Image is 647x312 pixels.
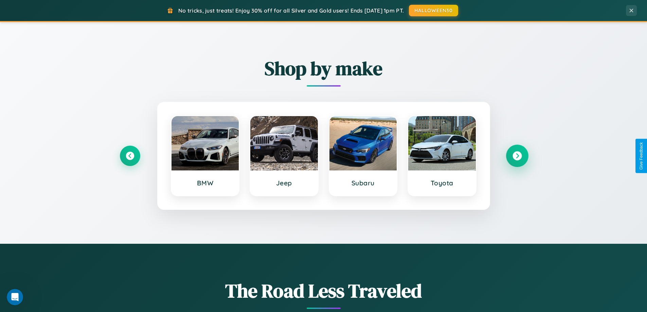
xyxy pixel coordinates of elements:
h2: Shop by make [120,55,527,81]
button: HALLOWEEN30 [409,5,458,16]
h3: Toyota [415,179,469,187]
h3: BMW [178,179,232,187]
iframe: Intercom live chat [7,289,23,305]
h1: The Road Less Traveled [120,278,527,304]
h3: Jeep [257,179,311,187]
h3: Subaru [336,179,390,187]
div: Give Feedback [639,142,644,170]
span: No tricks, just treats! Enjoy 30% off for all Silver and Gold users! Ends [DATE] 1pm PT. [178,7,404,14]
